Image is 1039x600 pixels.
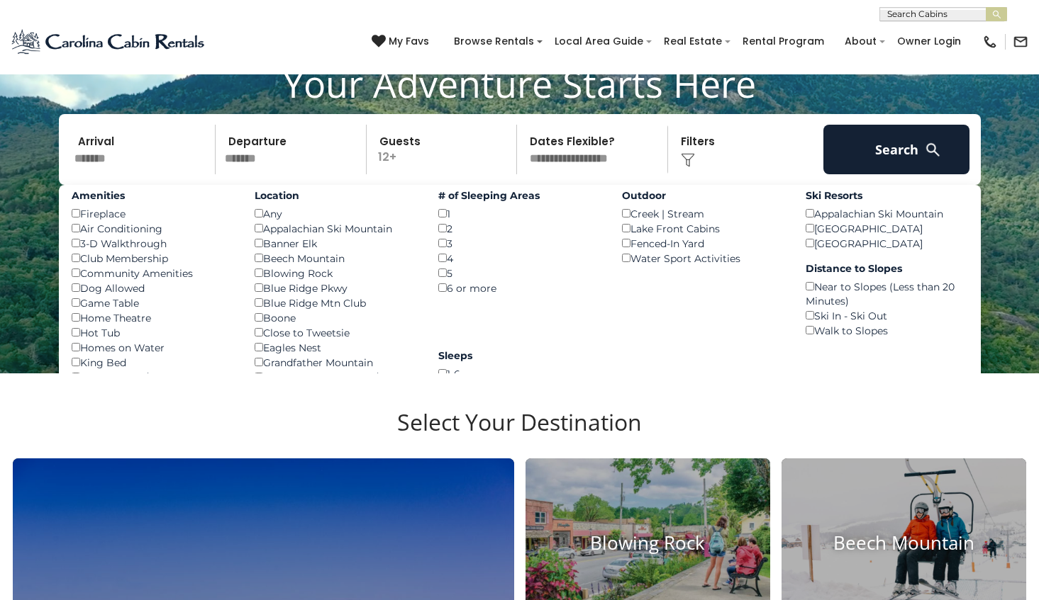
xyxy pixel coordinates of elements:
div: Boone [255,310,417,325]
div: Appalachian Ski Mountain [806,206,968,221]
div: Outdoor Fire/Fire Table [72,370,234,385]
div: Walk to Slopes [806,323,968,338]
div: 5 [438,266,601,281]
div: Hot Tub [72,325,234,340]
div: Game Table [72,295,234,310]
a: Owner Login [890,30,968,52]
img: search-regular-white.png [924,141,942,159]
label: Distance to Slopes [806,261,968,276]
div: Blue Ridge Mtn Club [255,295,417,310]
label: Outdoor [622,188,784,203]
span: My Favs [389,34,429,49]
div: 3 [438,236,601,251]
label: Location [255,188,417,203]
div: Dog Allowed [72,281,234,295]
div: 1 [438,206,601,221]
a: Real Estate [657,30,729,52]
p: 12+ [371,125,517,174]
div: [GEOGRAPHIC_DATA] [806,221,968,236]
div: Creek | Stream [622,206,784,221]
a: Browse Rentals [447,30,541,52]
div: Homes on Water [72,340,234,355]
label: Sleeps [438,349,601,363]
h3: Select Your Destination [11,409,1028,458]
div: Community Amenities [72,266,234,281]
div: Club Membership [72,251,234,266]
div: [GEOGRAPHIC_DATA] [806,236,968,251]
div: Close to Tweetsie [255,325,417,340]
div: King Bed [72,355,234,370]
a: My Favs [372,34,433,50]
label: Amenities [72,188,234,203]
button: Search [823,125,970,174]
div: [GEOGRAPHIC_DATA] / [PERSON_NAME] [255,370,417,399]
div: 3-D Walkthrough [72,236,234,251]
div: 1-6 [438,366,601,381]
img: mail-regular-black.png [1013,34,1028,50]
div: Eagles Nest [255,340,417,355]
div: Ski In - Ski Out [806,308,968,323]
div: 6 or more [438,281,601,295]
div: Appalachian Ski Mountain [255,221,417,236]
img: Blue-2.png [11,28,207,56]
div: Home Theatre [72,310,234,325]
a: Local Area Guide [548,30,650,52]
h4: Blowing Rock [526,532,770,554]
a: About [838,30,884,52]
h4: Beech Mountain [782,532,1026,554]
div: Water Sport Activities [622,251,784,266]
a: Rental Program [735,30,831,52]
div: Lake Front Cabins [622,221,784,236]
div: Fenced-In Yard [622,236,784,251]
div: 2 [438,221,601,236]
div: Air Conditioning [72,221,234,236]
div: Blue Ridge Pkwy [255,281,417,295]
div: Banner Elk [255,236,417,251]
div: Near to Slopes (Less than 20 Minutes) [806,279,968,308]
div: 4 [438,251,601,266]
div: Blowing Rock [255,266,417,281]
img: filter--v1.png [681,153,695,167]
img: phone-regular-black.png [982,34,998,50]
div: Fireplace [72,206,234,221]
div: Beech Mountain [255,251,417,266]
div: Grandfather Mountain [255,355,417,370]
label: # of Sleeping Areas [438,188,601,203]
h1: Your Adventure Starts Here [11,62,1028,106]
label: Ski Resorts [806,188,968,203]
div: Any [255,206,417,221]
